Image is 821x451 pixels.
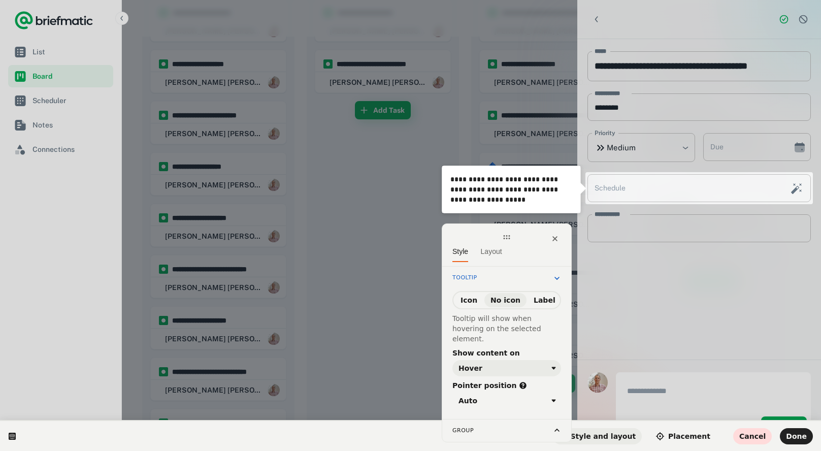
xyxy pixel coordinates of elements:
button: Placement [650,428,716,444]
button: Label [528,293,562,307]
button: Icon [454,293,483,307]
span: Layout [481,247,502,255]
button: Style and layout [552,428,642,444]
button: Done [780,428,813,444]
button: Cancel [733,428,772,444]
span: Placement [656,432,710,440]
button: No icon [484,293,527,307]
span: Tooltip [452,273,477,285]
span: Style [452,247,468,255]
button: Auto [452,393,561,409]
span: Cancel [739,432,766,440]
span: Label [534,296,555,304]
label: Show content on [452,348,520,360]
div: Hover [458,364,482,372]
button: Style [452,242,473,262]
span: Tooltip will show when hovering on the selected element. [452,313,561,344]
span: No icon [490,296,520,304]
span: Group [452,426,474,436]
span: Icon [461,296,477,304]
span: Done [786,432,807,440]
span: Style and layout [559,432,636,440]
button: Hover [452,360,561,376]
div: Auto [458,397,477,405]
label: Pointer position [452,380,527,393]
button: Layout [476,242,502,262]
